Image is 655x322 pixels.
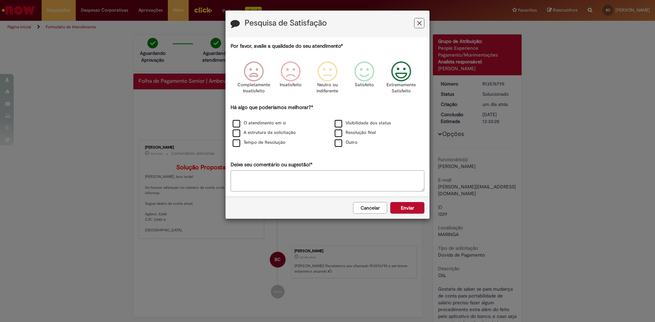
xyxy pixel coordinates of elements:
[315,82,340,94] p: Neutro ou indiferente
[390,202,424,214] button: Enviar
[310,56,345,103] div: Neutro ou indiferente
[335,129,376,136] label: Resolução final
[335,139,358,146] label: Outro
[353,202,387,214] button: Cancelar
[273,56,308,103] div: Insatisfeito
[347,56,382,103] div: Satisfeito
[245,19,327,28] label: Pesquisa de Satisfação
[335,120,391,126] label: Visibilidade dos status
[233,120,286,126] label: O atendimento em si
[233,139,286,146] label: Tempo de Resolução
[231,104,424,148] div: Há algo que poderíamos melhorar?*
[387,82,416,94] p: Extremamente Satisfeito
[355,82,374,88] p: Satisfeito
[233,129,296,136] label: A estrutura da solicitação
[231,43,343,50] label: Por favor, avalie a qualidade do seu atendimento*
[384,56,419,103] div: Extremamente Satisfeito
[237,82,270,94] p: Completamente Insatisfeito
[280,82,302,88] p: Insatisfeito
[236,56,271,103] div: Completamente Insatisfeito
[231,161,312,168] label: Deixe seu comentário ou sugestão!*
